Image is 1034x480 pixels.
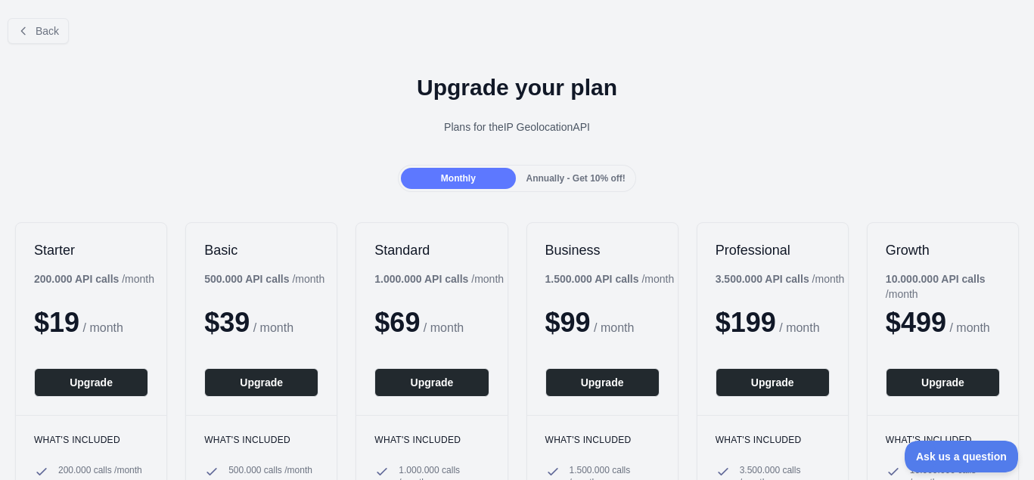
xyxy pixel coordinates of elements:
div: / month [545,271,675,286]
iframe: Toggle Customer Support [905,441,1019,472]
div: / month [886,271,1018,302]
span: $ 99 [545,307,591,338]
h2: Business [545,241,660,259]
span: $ 69 [374,307,420,338]
b: 10.000.000 API calls [886,273,986,285]
b: 1.500.000 API calls [545,273,639,285]
span: $ 199 [716,307,776,338]
h2: Standard [374,241,489,259]
h2: Professional [716,241,830,259]
div: / month [374,271,504,286]
b: 1.000.000 API calls [374,273,468,285]
h2: Growth [886,241,1000,259]
div: / month [716,271,845,286]
span: $ 499 [886,307,946,338]
b: 3.500.000 API calls [716,273,809,285]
